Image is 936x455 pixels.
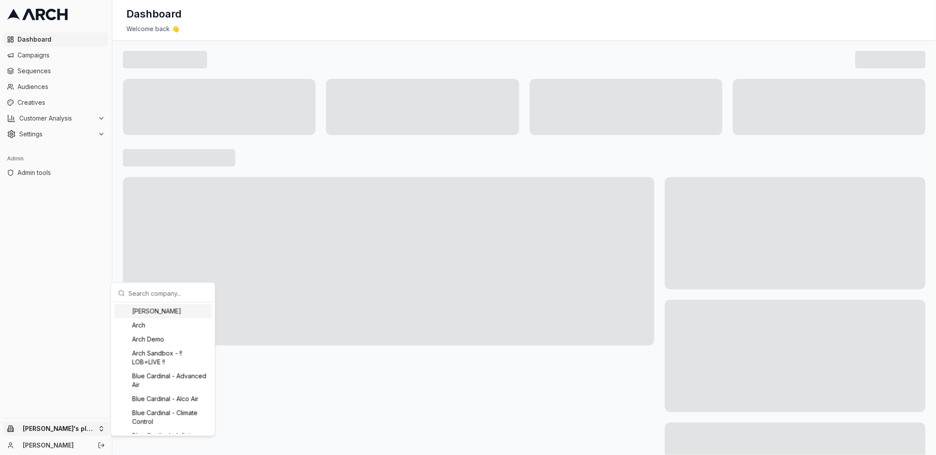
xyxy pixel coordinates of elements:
[115,318,212,332] div: Arch
[115,304,212,318] div: [PERSON_NAME]
[115,392,212,406] div: Blue Cardinal - Alco Air
[115,332,212,346] div: Arch Demo
[129,284,208,302] input: Search company...
[115,369,212,392] div: Blue Cardinal - Advanced Air
[113,302,213,434] div: Suggestions
[115,406,212,429] div: Blue Cardinal - Climate Control
[115,346,212,369] div: Arch Sandbox - !! LOB=LIVE !!
[115,429,212,451] div: Blue Cardinal - Infinity [US_STATE] Air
